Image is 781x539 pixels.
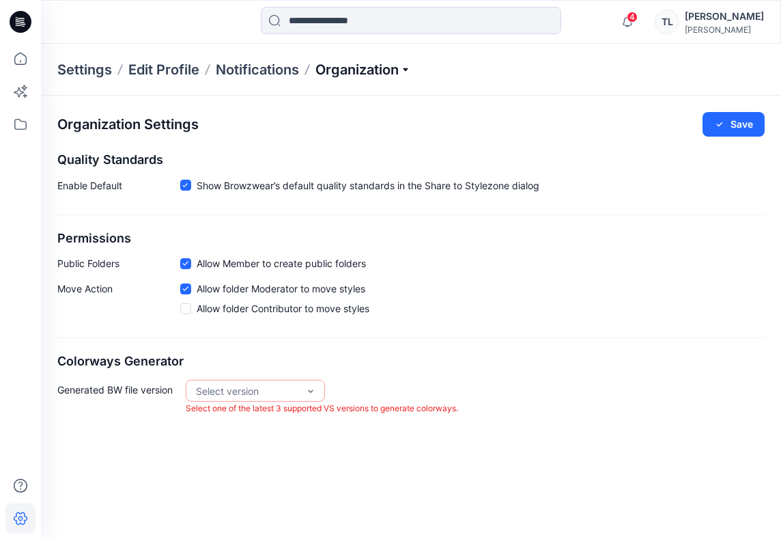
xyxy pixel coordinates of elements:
a: Notifications [216,60,299,79]
span: Show Browzwear’s default quality standards in the Share to Stylezone dialog [197,178,539,193]
h2: Colorways Generator [57,355,765,369]
div: [PERSON_NAME] [685,25,764,35]
div: Select version [196,384,298,398]
span: Allow folder Contributor to move styles [197,301,369,316]
p: Settings [57,60,112,79]
p: Enable Default [57,178,180,198]
a: Edit Profile [128,60,199,79]
button: Save [702,112,765,137]
p: Public Folders [57,256,180,271]
span: Allow folder Moderator to move styles [197,281,365,296]
h2: Organization Settings [57,117,199,133]
h2: Permissions [57,232,765,246]
p: Move Action [57,281,180,321]
h2: Quality Standards [57,153,765,167]
div: [PERSON_NAME] [685,8,764,25]
div: TL [655,10,679,34]
span: Allow Member to create public folders [197,256,366,271]
p: Generated BW file version [57,380,180,416]
p: Select one of the latest 3 supported VS versions to generate colorways. [186,402,458,416]
span: 4 [627,12,638,23]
